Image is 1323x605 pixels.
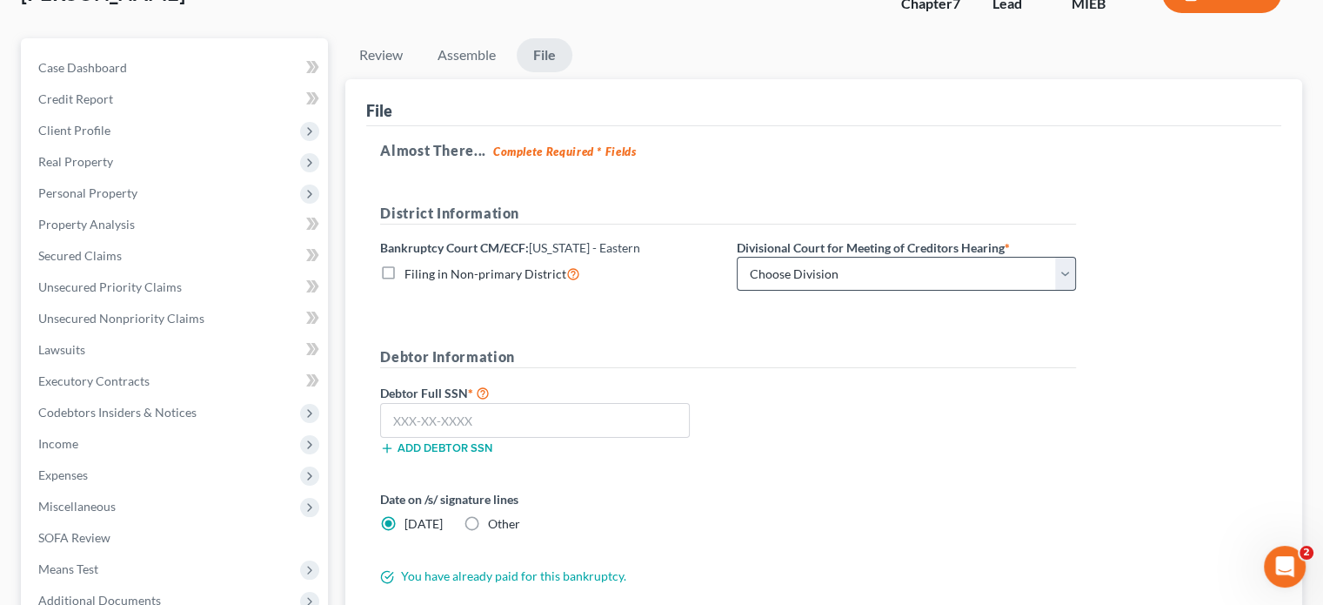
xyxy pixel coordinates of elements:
a: SOFA Review [24,522,328,554]
span: Lawsuits [38,342,85,357]
input: XXX-XX-XXXX [380,403,690,438]
span: 2 [1300,546,1313,560]
span: Case Dashboard [38,60,127,75]
span: Codebtors Insiders & Notices [38,405,197,420]
a: Lawsuits [24,334,328,366]
span: Secured Claims [38,248,122,263]
span: Miscellaneous [38,499,116,514]
span: Filing in Non-primary District [404,266,566,281]
a: Review [345,38,417,72]
a: File [517,38,572,72]
span: Income [38,436,78,451]
a: Credit Report [24,84,328,115]
span: Property Analysis [38,217,135,232]
label: Bankruptcy Court CM/ECF: [380,239,640,257]
a: Unsecured Nonpriority Claims [24,303,328,334]
span: Expenses [38,467,88,482]
span: [US_STATE] - Eastern [529,240,640,255]
span: Personal Property [38,185,137,200]
h5: Debtor Information [380,346,1076,368]
label: Date on /s/ signature lines [380,490,719,508]
label: Divisional Court for Meeting of Creditors Hearing [737,239,1010,257]
span: Unsecured Priority Claims [38,279,182,294]
a: Case Dashboard [24,52,328,84]
label: Debtor Full SSN [371,382,728,403]
span: Real Property [38,154,113,169]
span: Credit Report [38,91,113,106]
a: Executory Contracts [24,366,328,397]
span: Means Test [38,561,98,576]
button: Add debtor SSN [380,441,492,455]
span: Unsecured Nonpriority Claims [38,311,204,326]
strong: Complete Required * Fields [493,145,637,158]
a: Secured Claims [24,240,328,272]
span: SOFA Review [38,530,110,545]
span: Other [488,516,520,531]
span: [DATE] [404,516,443,531]
h5: District Information [380,203,1076,225]
div: You have already paid for this bankruptcy. [371,568,1085,585]
a: Assemble [424,38,510,72]
iframe: Intercom live chat [1264,546,1306,588]
a: Property Analysis [24,209,328,240]
a: Unsecured Priority Claims [24,272,328,303]
h5: Almost There... [380,140,1267,161]
div: File [366,100,392,121]
span: Client Profile [38,123,110,138]
span: Executory Contracts [38,373,150,388]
